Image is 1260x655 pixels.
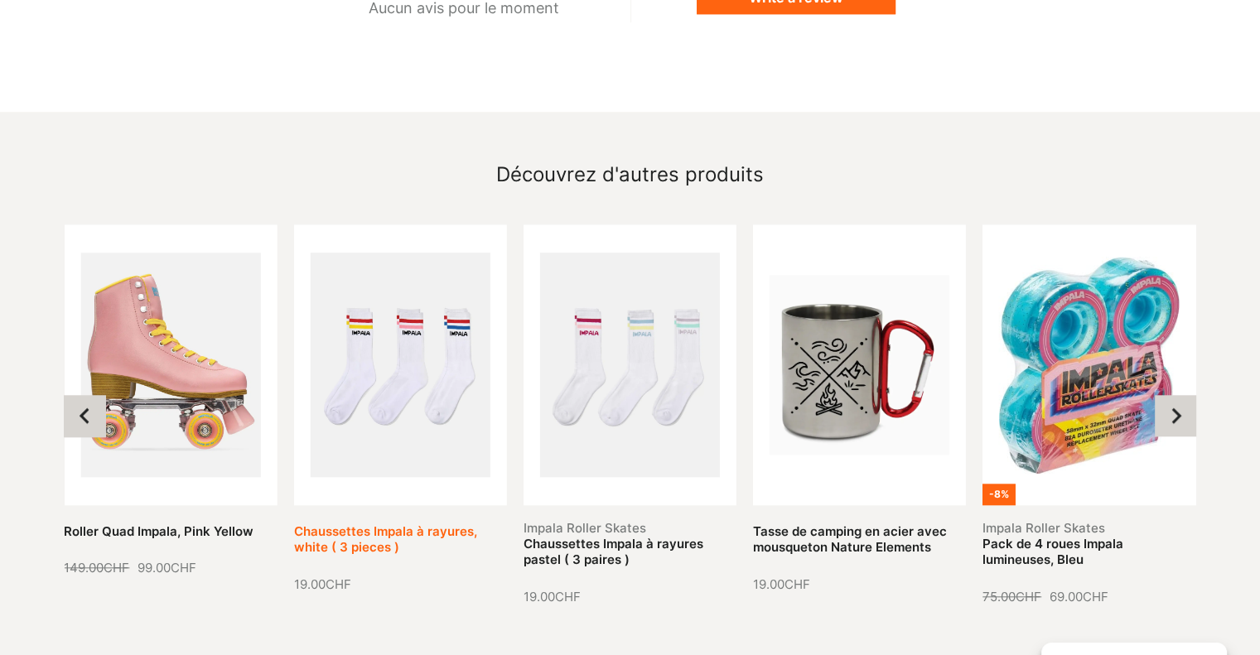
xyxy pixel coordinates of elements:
li: 6 of 10 [982,224,1195,606]
h3: Découvrez d'autres produits [496,161,764,187]
li: 3 of 10 [294,224,507,606]
a: Roller Quad Impala, Pink Yellow [64,523,253,539]
li: 4 of 10 [524,224,736,606]
button: Next slide [1155,395,1196,436]
li: 2 of 10 [64,224,277,606]
a: Chaussettes Impala à rayures, white ( 3 pieces ) [294,523,477,556]
a: Tasse de camping en acier avec mousqueton Nature Elements [753,523,947,556]
li: 5 of 10 [753,224,966,606]
button: Previous slide [65,395,106,436]
a: Chaussettes Impala à rayures pastel ( 3 paires ) [524,536,703,568]
a: Pack de 4 roues Impala lumineuses, Bleu [982,536,1123,568]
